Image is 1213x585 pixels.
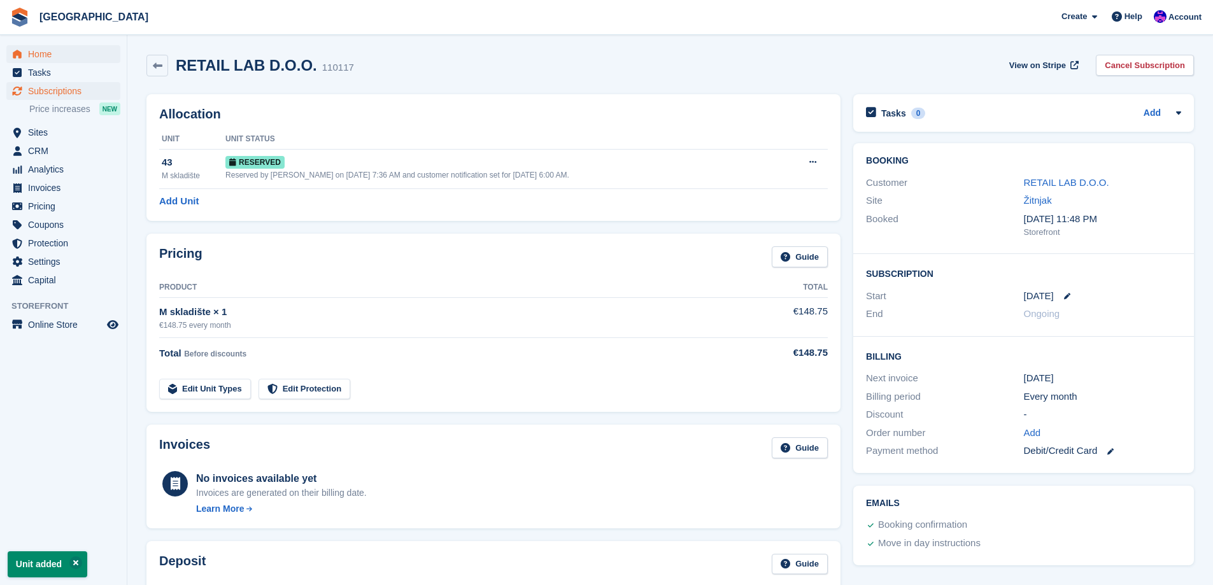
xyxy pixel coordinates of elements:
[28,142,104,160] span: CRM
[881,108,906,119] h2: Tasks
[1024,289,1054,304] time: 2025-09-30 23:00:00 UTC
[28,234,104,252] span: Protection
[196,502,244,516] div: Learn More
[1168,11,1202,24] span: Account
[866,156,1181,166] h2: Booking
[1154,10,1167,23] img: Ivan Gačić
[866,176,1023,190] div: Customer
[184,349,246,358] span: Before discounts
[6,160,120,178] a: menu
[159,320,725,331] div: €148.75 every month
[159,194,199,209] a: Add Unit
[6,123,120,141] a: menu
[6,64,120,81] a: menu
[1124,10,1142,23] span: Help
[1024,308,1060,319] span: Ongoing
[28,45,104,63] span: Home
[28,64,104,81] span: Tasks
[6,271,120,289] a: menu
[725,346,828,360] div: €148.75
[159,305,725,320] div: M skladište × 1
[6,179,120,197] a: menu
[28,271,104,289] span: Capital
[1009,59,1066,72] span: View on Stripe
[6,316,120,334] a: menu
[772,554,828,575] a: Guide
[866,407,1023,422] div: Discount
[28,123,104,141] span: Sites
[866,349,1181,362] h2: Billing
[28,82,104,100] span: Subscriptions
[28,160,104,178] span: Analytics
[1024,226,1181,239] div: Storefront
[1061,10,1087,23] span: Create
[10,8,29,27] img: stora-icon-8386f47178a22dfd0bd8f6a31ec36ba5ce8667c1dd55bd0f319d3a0aa187defe.svg
[159,278,725,298] th: Product
[28,179,104,197] span: Invoices
[772,246,828,267] a: Guide
[99,102,120,115] div: NEW
[878,518,967,533] div: Booking confirmation
[162,170,225,181] div: M skladište
[196,502,367,516] a: Learn More
[911,108,926,119] div: 0
[725,278,828,298] th: Total
[11,300,127,313] span: Storefront
[878,536,981,551] div: Move in day instructions
[28,253,104,271] span: Settings
[1024,177,1109,188] a: RETAIL LAB D.O.O.
[28,316,104,334] span: Online Store
[159,437,210,458] h2: Invoices
[159,246,202,267] h2: Pricing
[1004,55,1081,76] a: View on Stripe
[866,426,1023,441] div: Order number
[6,216,120,234] a: menu
[866,498,1181,509] h2: Emails
[6,234,120,252] a: menu
[105,317,120,332] a: Preview store
[28,197,104,215] span: Pricing
[322,60,354,75] div: 110117
[1024,407,1181,422] div: -
[866,371,1023,386] div: Next invoice
[772,437,828,458] a: Guide
[225,156,285,169] span: Reserved
[225,129,784,150] th: Unit Status
[162,155,225,170] div: 43
[725,297,828,337] td: €148.75
[1024,212,1181,227] div: [DATE] 11:48 PM
[8,551,87,577] p: Unit added
[866,390,1023,404] div: Billing period
[28,216,104,234] span: Coupons
[6,197,120,215] a: menu
[29,102,120,116] a: Price increases NEW
[1096,55,1194,76] a: Cancel Subscription
[866,307,1023,321] div: End
[1024,195,1052,206] a: Žitnjak
[6,253,120,271] a: menu
[159,129,225,150] th: Unit
[866,444,1023,458] div: Payment method
[6,142,120,160] a: menu
[259,379,350,400] a: Edit Protection
[29,103,90,115] span: Price increases
[34,6,153,27] a: [GEOGRAPHIC_DATA]
[196,486,367,500] div: Invoices are generated on their billing date.
[159,348,181,358] span: Total
[1024,371,1181,386] div: [DATE]
[866,289,1023,304] div: Start
[1144,106,1161,121] a: Add
[6,45,120,63] a: menu
[1024,426,1041,441] a: Add
[866,267,1181,279] h2: Subscription
[196,471,367,486] div: No invoices available yet
[159,107,828,122] h2: Allocation
[6,82,120,100] a: menu
[159,554,206,575] h2: Deposit
[159,379,251,400] a: Edit Unit Types
[225,169,784,181] div: Reserved by [PERSON_NAME] on [DATE] 7:36 AM and customer notification set for [DATE] 6:00 AM.
[866,212,1023,239] div: Booked
[866,194,1023,208] div: Site
[1024,390,1181,404] div: Every month
[1024,444,1181,458] div: Debit/Credit Card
